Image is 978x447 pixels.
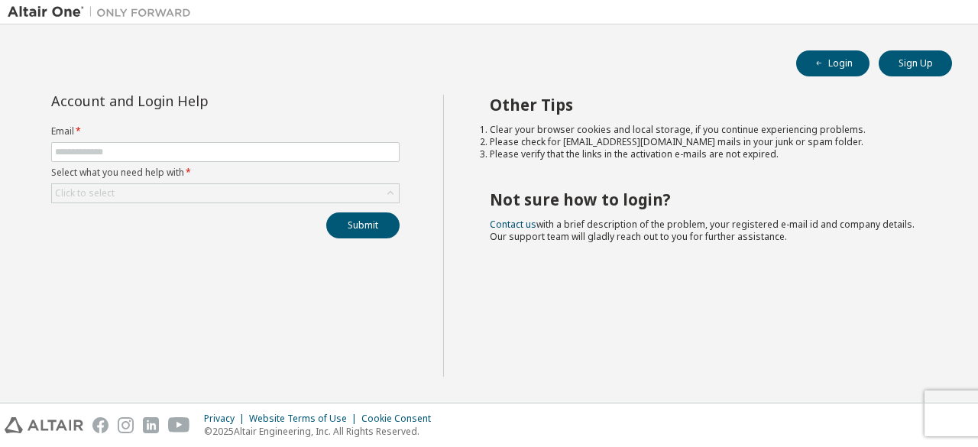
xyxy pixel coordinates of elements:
h2: Other Tips [490,95,925,115]
li: Clear your browser cookies and local storage, if you continue experiencing problems. [490,124,925,136]
img: youtube.svg [168,417,190,433]
img: altair_logo.svg [5,417,83,433]
div: Account and Login Help [51,95,330,107]
button: Submit [326,212,400,238]
div: Privacy [204,413,249,425]
label: Select what you need help with [51,167,400,179]
img: instagram.svg [118,417,134,433]
label: Email [51,125,400,138]
img: facebook.svg [92,417,108,433]
div: Cookie Consent [361,413,440,425]
a: Contact us [490,218,536,231]
button: Sign Up [879,50,952,76]
button: Login [796,50,870,76]
p: © 2025 Altair Engineering, Inc. All Rights Reserved. [204,425,440,438]
div: Click to select [52,184,399,202]
span: with a brief description of the problem, your registered e-mail id and company details. Our suppo... [490,218,915,243]
li: Please check for [EMAIL_ADDRESS][DOMAIN_NAME] mails in your junk or spam folder. [490,136,925,148]
div: Website Terms of Use [249,413,361,425]
li: Please verify that the links in the activation e-mails are not expired. [490,148,925,160]
div: Click to select [55,187,115,199]
h2: Not sure how to login? [490,189,925,209]
img: Altair One [8,5,199,20]
img: linkedin.svg [143,417,159,433]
